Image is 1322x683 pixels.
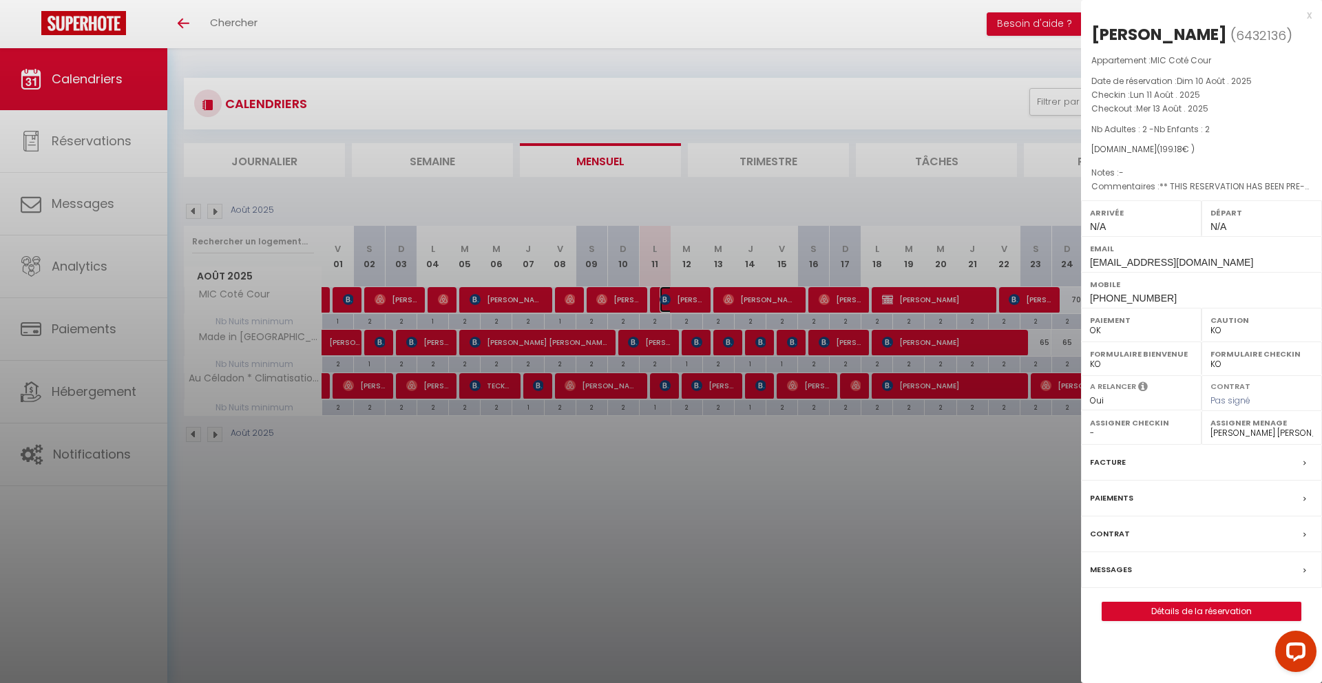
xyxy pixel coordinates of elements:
span: Mer 13 Août . 2025 [1136,103,1208,114]
span: Lun 11 Août . 2025 [1130,89,1200,101]
label: Facture [1090,455,1126,470]
label: Messages [1090,563,1132,577]
span: Nb Adultes : 2 - [1091,123,1210,135]
label: Départ [1210,206,1313,220]
p: Checkin : [1091,88,1312,102]
p: Date de réservation : [1091,74,1312,88]
label: Formulaire Checkin [1210,347,1313,361]
span: Dim 10 Août . 2025 [1177,75,1252,87]
span: Pas signé [1210,395,1250,406]
label: Assigner Checkin [1090,416,1193,430]
label: Assigner Menage [1210,416,1313,430]
span: MIC Coté Cour [1151,54,1211,66]
label: Email [1090,242,1313,255]
label: A relancer [1090,381,1136,392]
label: Paiements [1090,491,1133,505]
button: Détails de la réservation [1102,602,1301,621]
span: [PHONE_NUMBER] [1090,293,1177,304]
label: Contrat [1210,381,1250,390]
div: [PERSON_NAME] [1091,23,1227,45]
label: Paiement [1090,313,1193,327]
span: ( € ) [1157,143,1195,155]
iframe: LiveChat chat widget [1264,625,1322,683]
span: 199.18 [1160,143,1182,155]
label: Arrivée [1090,206,1193,220]
div: x [1081,7,1312,23]
a: Détails de la réservation [1102,602,1301,620]
label: Contrat [1090,527,1130,541]
p: Commentaires : [1091,180,1312,193]
label: Caution [1210,313,1313,327]
span: [EMAIL_ADDRESS][DOMAIN_NAME] [1090,257,1253,268]
p: Appartement : [1091,54,1312,67]
span: Nb Enfants : 2 [1154,123,1210,135]
span: 6432136 [1236,27,1286,44]
span: - [1119,167,1124,178]
label: Mobile [1090,277,1313,291]
label: Formulaire Bienvenue [1090,347,1193,361]
p: Notes : [1091,166,1312,180]
span: N/A [1090,221,1106,232]
div: [DOMAIN_NAME] [1091,143,1312,156]
span: N/A [1210,221,1226,232]
span: ( ) [1230,25,1292,45]
p: Checkout : [1091,102,1312,116]
i: Sélectionner OUI si vous souhaiter envoyer les séquences de messages post-checkout [1138,381,1148,396]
